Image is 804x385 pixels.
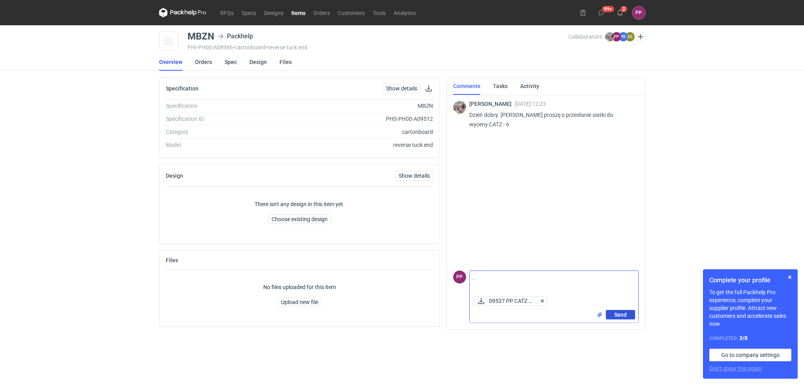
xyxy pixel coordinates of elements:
[390,8,420,17] a: Analytics
[255,200,345,208] p: There isn't any design in this item yet.
[625,32,635,41] figcaption: ES
[473,296,539,306] button: 09537 PP CATZ v...
[281,299,318,305] span: Upload new file
[453,270,466,284] figcaption: PP
[166,257,178,263] h2: Files
[595,6,608,19] button: 99+
[612,32,621,41] figcaption: PP
[166,141,273,149] div: Model
[709,349,791,361] a: Go to company settings
[187,44,569,51] div: PHI-PH00-A08986
[424,84,433,93] button: Download specification
[453,270,466,284] div: Paulina Pander
[614,6,626,19] button: 2
[489,297,532,305] span: 09537 PP CATZ v...
[632,6,645,19] div: Paulina Pander
[159,53,182,71] a: Overview
[216,8,238,17] a: RFQs
[614,312,627,317] span: Send
[268,214,331,224] button: Choose existing design
[266,44,307,51] span: • reverse tuck end
[279,53,292,71] a: Files
[453,101,466,114] img: Michał Palasek
[568,34,602,40] span: Collaborators
[469,101,515,107] span: [PERSON_NAME]
[469,110,632,129] p: Dzień dobry. [PERSON_NAME] proszę o przesłanie siatki do wyceny CATZ - 6
[273,128,433,136] div: cartonboard
[238,8,260,17] a: Specs
[470,271,638,293] textarea: .
[709,276,791,285] h1: Complete your profile
[225,53,237,71] a: Spec
[273,102,433,110] div: MBZN
[260,8,287,17] a: Designs
[166,85,199,92] h2: Specification
[709,288,791,328] p: To get the full Packhelp Pro experience, complete your supplier profile. Attract new customers an...
[473,296,539,306] div: 09537 PP CATZ v2 D siatka.pdf
[273,115,433,123] div: PHS-PH00-A09512
[166,102,273,110] div: Specification
[632,6,645,19] button: PP
[309,8,334,17] a: Orders
[273,141,433,149] div: reverse tuck end
[272,216,328,222] span: Choose existing design
[233,44,266,51] span: • cartonboard
[166,173,183,179] h2: Design
[187,32,214,41] div: MBZN
[520,77,539,95] a: Activity
[369,8,390,17] a: Tools
[739,335,748,341] strong: 3 / 8
[277,297,322,307] button: Upload new file
[334,8,369,17] a: Customers
[709,334,791,342] div: Completed:
[287,8,309,17] a: Items
[166,115,273,123] div: Specification ID
[493,77,508,95] a: Tasks
[395,171,433,180] a: Show details
[515,101,546,107] span: [DATE] 12:23
[159,8,206,17] svg: Packhelp Pro
[606,310,635,319] button: Send
[195,53,212,71] a: Orders
[618,32,628,41] figcaption: PK
[605,32,615,41] img: Michał Palasek
[263,283,336,291] p: No files uploaded for this item
[217,32,253,41] div: Packhelp
[785,272,795,282] button: Skip for now
[166,128,273,136] div: Category
[635,32,645,42] button: Edit collaborators
[453,77,480,95] a: Comments
[382,84,421,93] a: Show details
[709,364,762,372] button: Don’t show this again
[249,53,267,71] a: Design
